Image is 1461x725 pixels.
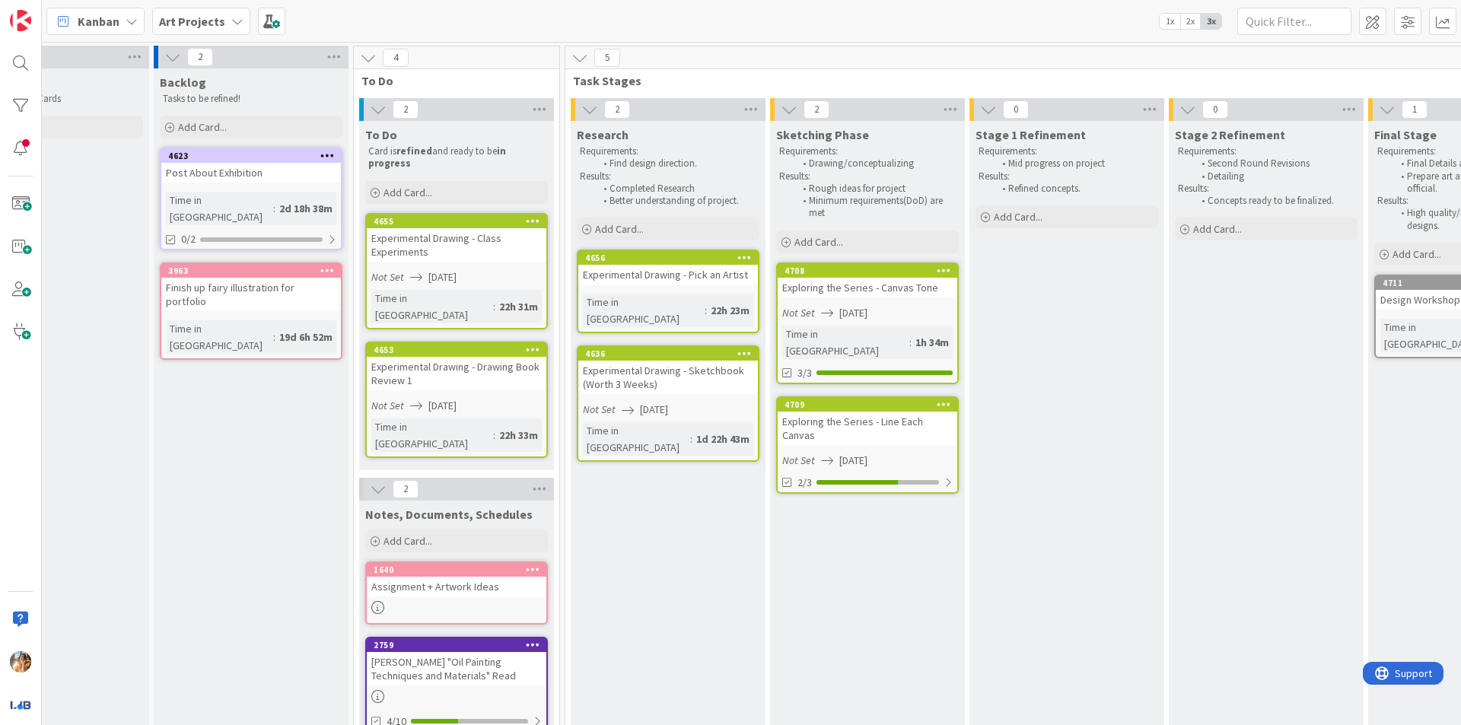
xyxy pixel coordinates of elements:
[273,200,275,217] span: :
[1193,195,1355,207] li: Concepts ready to be finalized.
[782,326,909,359] div: Time in [GEOGRAPHIC_DATA]
[361,73,540,88] span: To Do
[794,157,956,170] li: Drawing/conceptualizing
[393,100,419,119] span: 2
[367,343,546,390] div: 4653Experimental Drawing - Drawing Book Review 1
[275,200,336,217] div: 2d 18h 38m
[707,302,753,319] div: 22h 23m
[161,264,341,278] div: 3963
[374,345,546,355] div: 4653
[367,343,546,357] div: 4653
[692,431,753,447] div: 1d 22h 43m
[778,398,957,412] div: 4709
[585,253,758,263] div: 4656
[178,120,227,134] span: Add Card...
[273,329,275,345] span: :
[839,453,867,469] span: [DATE]
[163,93,339,105] p: Tasks to be refined!
[595,157,757,170] li: Find design direction.
[371,290,493,323] div: Time in [GEOGRAPHIC_DATA]
[78,12,119,30] span: Kanban
[797,365,812,381] span: 3/3
[181,231,196,247] span: 0/2
[365,342,548,458] a: 4653Experimental Drawing - Drawing Book Review 1Not Set[DATE]Time in [GEOGRAPHIC_DATA]:22h 33m
[794,195,956,220] li: Minimum requirements(DoD) are met
[994,210,1042,224] span: Add Card...
[384,534,432,548] span: Add Card...
[778,264,957,278] div: 4708
[578,347,758,394] div: 4636Experimental Drawing - Sketchbook (Worth 3 Weeks)
[1178,183,1354,195] p: Results:
[690,431,692,447] span: :
[604,100,630,119] span: 2
[428,398,457,414] span: [DATE]
[161,278,341,311] div: Finish up fairy illustration for portfolio
[779,170,956,183] p: Results:
[365,561,548,625] a: 1640Assignment + Artwork Ideas
[594,49,620,67] span: 5
[166,192,273,225] div: Time in [GEOGRAPHIC_DATA]
[839,305,867,321] span: [DATE]
[10,651,31,673] img: JF
[778,412,957,445] div: Exploring the Series - Line Each Canvas
[785,399,957,410] div: 4709
[368,145,545,170] p: Card is and ready to be
[979,145,1155,157] p: Requirements:
[994,157,1156,170] li: Mid progress on project
[1374,127,1437,142] span: Final Stage
[776,262,959,384] a: 4708Exploring the Series - Canvas ToneNot Set[DATE]Time in [GEOGRAPHIC_DATA]:1h 34m3/3
[1193,157,1355,170] li: Second Round Revisions
[493,427,495,444] span: :
[580,170,756,183] p: Results:
[160,262,342,360] a: 3963Finish up fairy illustration for portfolioTime in [GEOGRAPHIC_DATA]:19d 6h 52m
[1180,14,1201,29] span: 2x
[583,402,616,416] i: Not Set
[495,298,542,315] div: 22h 31m
[161,163,341,183] div: Post About Exhibition
[785,266,957,276] div: 4708
[1160,14,1180,29] span: 1x
[578,265,758,285] div: Experimental Drawing - Pick an Artist
[778,264,957,297] div: 4708Exploring the Series - Canvas Tone
[371,270,404,284] i: Not Set
[367,577,546,596] div: Assignment + Artwork Ideas
[595,195,757,207] li: Better understanding of project.
[160,148,342,250] a: 4623Post About ExhibitionTime in [GEOGRAPHIC_DATA]:2d 18h 38m0/2
[367,215,546,228] div: 4655
[804,100,829,119] span: 2
[909,334,912,351] span: :
[367,638,546,652] div: 2759
[578,361,758,394] div: Experimental Drawing - Sketchbook (Worth 3 Weeks)
[994,183,1156,195] li: Refined concepts.
[495,427,542,444] div: 22h 33m
[428,269,457,285] span: [DATE]
[705,302,707,319] span: :
[1003,100,1029,119] span: 0
[782,306,815,320] i: Not Set
[595,222,644,236] span: Add Card...
[383,49,409,67] span: 4
[640,402,668,418] span: [DATE]
[384,186,432,199] span: Add Card...
[161,264,341,311] div: 3963Finish up fairy illustration for portfolio
[10,694,31,715] img: avatar
[371,418,493,452] div: Time in [GEOGRAPHIC_DATA]
[797,475,812,491] span: 2/3
[367,563,546,577] div: 1640
[580,145,756,157] p: Requirements:
[275,329,336,345] div: 19d 6h 52m
[367,563,546,596] div: 1640Assignment + Artwork Ideas
[583,294,705,327] div: Time in [GEOGRAPHIC_DATA]
[1202,100,1228,119] span: 0
[374,564,546,575] div: 1640
[161,149,341,183] div: 4623Post About Exhibition
[577,127,629,142] span: Research
[365,213,548,329] a: 4655Experimental Drawing - Class ExperimentsNot Set[DATE]Time in [GEOGRAPHIC_DATA]:22h 31m
[1178,145,1354,157] p: Requirements:
[396,145,432,157] strong: refined
[161,149,341,163] div: 4623
[1201,14,1221,29] span: 3x
[1175,127,1285,142] span: Stage 2 Refinement
[578,251,758,285] div: 4656Experimental Drawing - Pick an Artist
[374,216,546,227] div: 4655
